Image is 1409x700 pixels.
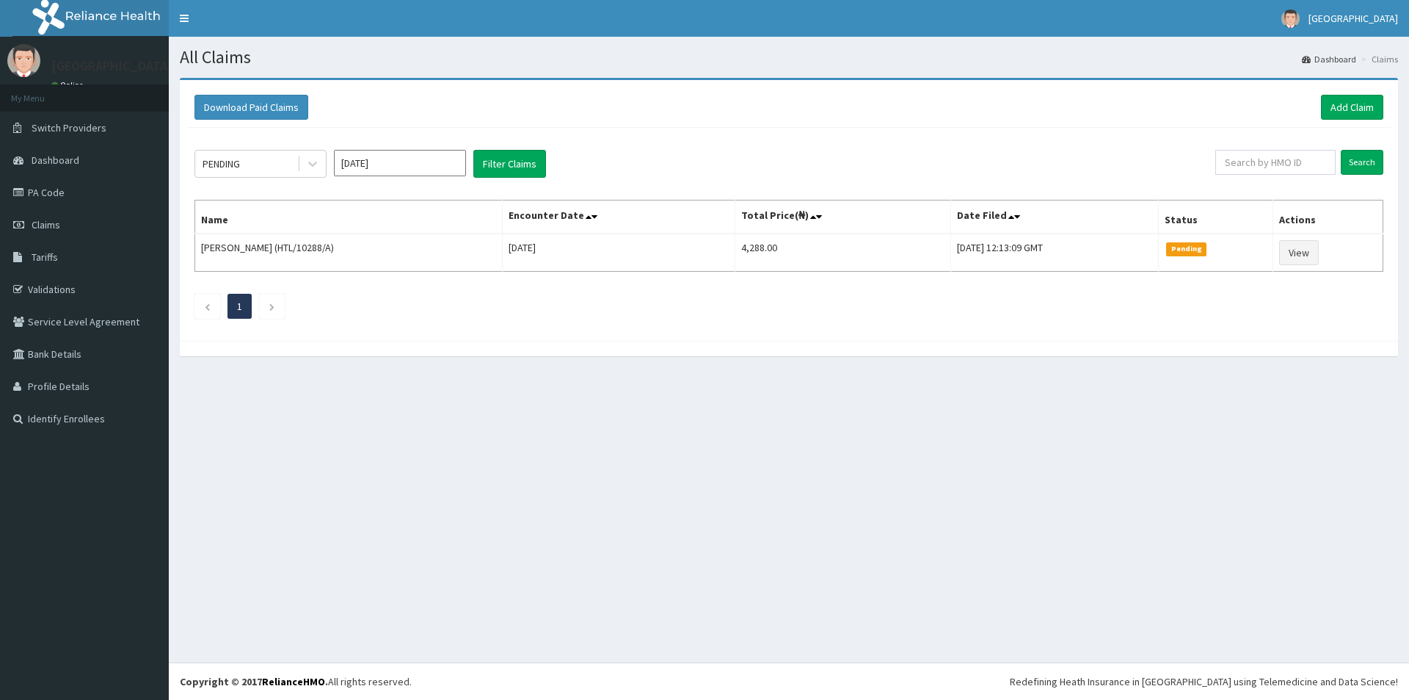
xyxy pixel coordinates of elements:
[473,150,546,178] button: Filter Claims
[1010,674,1398,689] div: Redefining Heath Insurance in [GEOGRAPHIC_DATA] using Telemedicine and Data Science!
[195,201,503,234] th: Name
[7,44,40,77] img: User Image
[269,300,275,313] a: Next page
[195,234,503,272] td: [PERSON_NAME] (HTL/10288/A)
[1281,10,1300,28] img: User Image
[32,250,58,264] span: Tariffs
[1302,53,1356,65] a: Dashboard
[735,234,950,272] td: 4,288.00
[262,675,325,688] a: RelianceHMO
[194,95,308,120] button: Download Paid Claims
[32,121,106,134] span: Switch Providers
[1308,12,1398,25] span: [GEOGRAPHIC_DATA]
[1159,201,1273,234] th: Status
[1341,150,1383,175] input: Search
[203,156,240,171] div: PENDING
[204,300,211,313] a: Previous page
[180,48,1398,67] h1: All Claims
[1358,53,1398,65] li: Claims
[1279,240,1319,265] a: View
[1273,201,1383,234] th: Actions
[950,201,1158,234] th: Date Filed
[950,234,1158,272] td: [DATE] 12:13:09 GMT
[32,218,60,231] span: Claims
[735,201,950,234] th: Total Price(₦)
[1321,95,1383,120] a: Add Claim
[51,80,87,90] a: Online
[1166,242,1206,256] span: Pending
[334,150,466,176] input: Select Month and Year
[502,234,735,272] td: [DATE]
[51,59,172,73] p: [GEOGRAPHIC_DATA]
[180,675,328,688] strong: Copyright © 2017 .
[32,154,79,167] span: Dashboard
[169,663,1409,700] footer: All rights reserved.
[502,201,735,234] th: Encounter Date
[1215,150,1336,175] input: Search by HMO ID
[237,300,242,313] a: Page 1 is your current page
